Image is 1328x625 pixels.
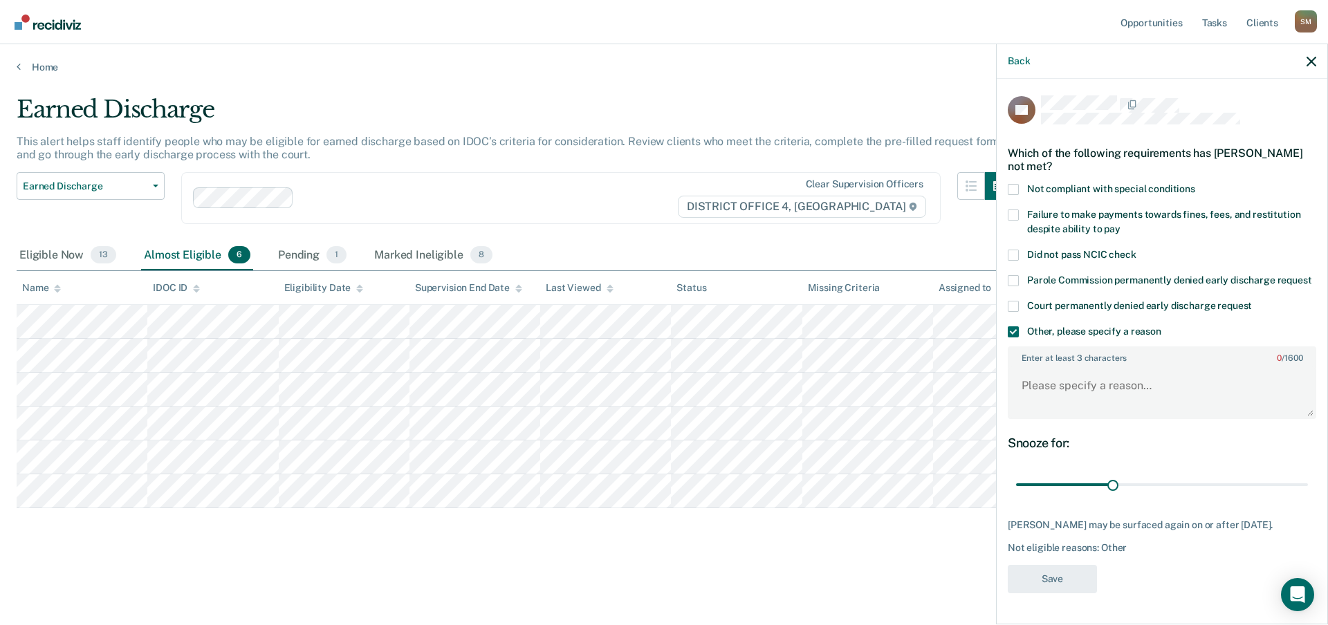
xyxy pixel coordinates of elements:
div: Assigned to [939,282,1004,294]
span: Did not pass NCIC check [1027,249,1136,260]
div: Earned Discharge [17,95,1013,135]
label: Enter at least 3 characters [1009,348,1315,363]
span: Not compliant with special conditions [1027,183,1195,194]
div: Which of the following requirements has [PERSON_NAME] not met? [1008,136,1316,184]
div: Snooze for: [1008,436,1316,451]
img: Recidiviz [15,15,81,30]
div: S M [1295,10,1317,32]
div: IDOC ID [153,282,200,294]
span: / 1600 [1277,353,1302,363]
div: Marked Ineligible [371,241,495,271]
div: Open Intercom Messenger [1281,578,1314,611]
span: 13 [91,246,116,264]
span: 0 [1277,353,1282,363]
span: 8 [470,246,492,264]
span: DISTRICT OFFICE 4, [GEOGRAPHIC_DATA] [678,196,926,218]
div: Last Viewed [546,282,613,294]
div: Almost Eligible [141,241,253,271]
a: Home [17,61,1311,73]
div: Eligible Now [17,241,119,271]
div: Not eligible reasons: Other [1008,542,1316,554]
div: Name [22,282,61,294]
span: Earned Discharge [23,180,147,192]
span: Court permanently denied early discharge request [1027,300,1252,311]
div: Missing Criteria [808,282,880,294]
button: Save [1008,565,1097,593]
div: Supervision End Date [415,282,522,294]
span: Failure to make payments towards fines, fees, and restitution despite ability to pay [1027,209,1300,234]
span: 1 [326,246,347,264]
div: Status [676,282,706,294]
div: Eligibility Date [284,282,364,294]
div: Pending [275,241,349,271]
div: [PERSON_NAME] may be surfaced again on or after [DATE]. [1008,519,1316,531]
span: 6 [228,246,250,264]
p: This alert helps staff identify people who may be eligible for earned discharge based on IDOC’s c... [17,135,1002,161]
button: Profile dropdown button [1295,10,1317,32]
span: Parole Commission permanently denied early discharge request [1027,274,1312,286]
button: Back [1008,55,1030,67]
span: Other, please specify a reason [1027,326,1161,337]
div: Clear supervision officers [806,178,923,190]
